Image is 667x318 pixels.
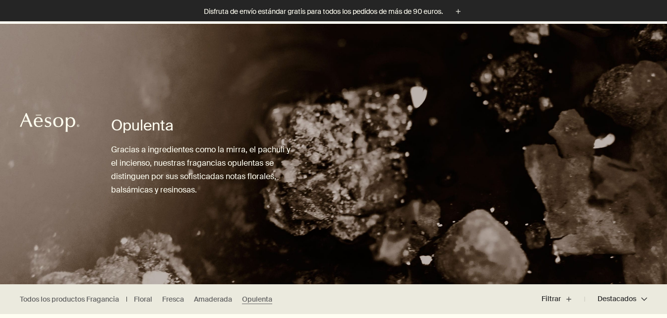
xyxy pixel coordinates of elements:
button: Disfruta de envío estándar gratis para todos los pedidos de más de 90 euros. [204,6,464,17]
svg: Aesop [20,113,79,132]
p: Gracias a ingredientes como la mirra, el pachuli y el incienso, nuestras fragancias opulentas se ... [111,143,294,197]
p: Disfruta de envío estándar gratis para todos los pedidos de más de 90 euros. [204,6,443,17]
a: Todos los productos Fragancia [20,295,119,304]
a: Aesop [17,110,82,137]
a: Floral [134,295,152,304]
button: Filtrar [542,287,585,311]
button: Destacados [585,287,647,311]
a: Amaderada [194,295,232,304]
h1: Opulenta [111,116,294,135]
a: Opulenta [242,295,272,304]
a: Fresca [162,295,184,304]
